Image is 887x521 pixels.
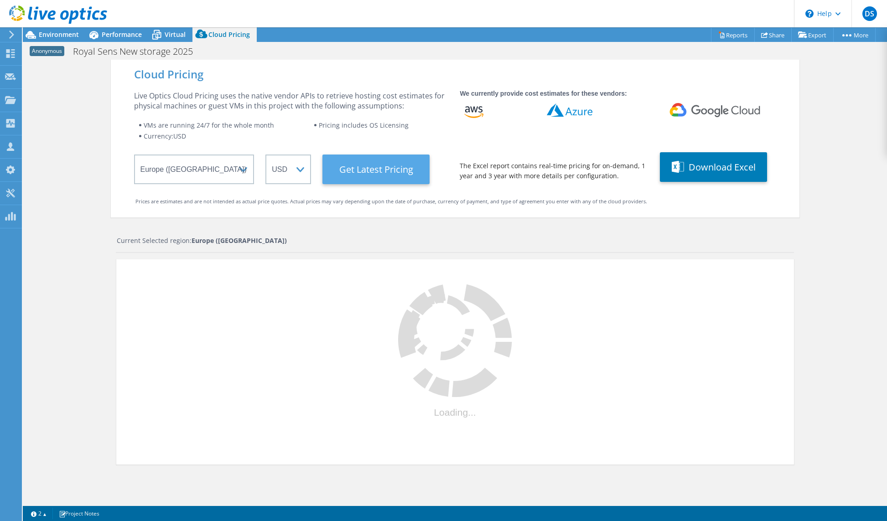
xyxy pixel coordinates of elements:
[862,6,877,21] span: DS
[319,121,409,129] span: Pricing includes OS Licensing
[52,508,106,519] a: Project Notes
[144,121,274,129] span: VMs are running 24/7 for the whole month
[25,508,53,519] a: 2
[39,30,79,39] span: Environment
[117,236,794,246] div: Current Selected region:
[660,152,767,182] button: Download Excel
[144,132,186,140] span: Currency: USD
[460,161,648,181] div: The Excel report contains real-time pricing for on-demand, 1 year and 3 year with more details pe...
[460,90,627,97] strong: We currently provide cost estimates for these vendors:
[134,91,449,111] div: Live Optics Cloud Pricing uses the native vendor APIs to retrieve hosting cost estimates for phys...
[30,46,64,56] span: Anonymous
[322,155,430,184] button: Get Latest Pricing
[69,46,207,57] h1: Royal Sens New storage 2025
[754,28,792,42] a: Share
[165,30,186,39] span: Virtual
[833,28,876,42] a: More
[208,30,250,39] span: Cloud Pricing
[134,69,776,79] div: Cloud Pricing
[791,28,834,42] a: Export
[102,30,142,39] span: Performance
[711,28,755,42] a: Reports
[135,196,775,206] div: Prices are estimates and are not intended as actual price quotes. Actual prices may vary dependin...
[805,10,814,18] svg: \n
[398,408,512,418] div: Loading...
[192,236,287,245] strong: Europe ([GEOGRAPHIC_DATA])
